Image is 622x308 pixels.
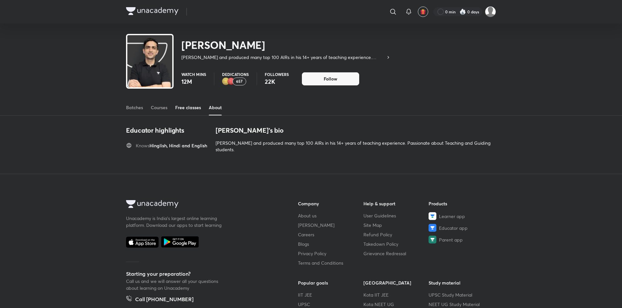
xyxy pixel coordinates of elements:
p: [PERSON_NAME] and produced many top 100 AIRs in his 14+ years of teaching experience. Passionate ... [216,140,496,153]
img: avatar [420,9,426,15]
img: educator badge1 [227,78,235,85]
img: educator badge2 [222,78,230,85]
p: [PERSON_NAME] and produced many top 100 AIRs in his 14+ years of teaching experience. Passionate ... [181,54,386,61]
span: Learner app [439,213,465,220]
p: Unacademy is India’s largest online learning platform. Download our apps to start learning [126,215,224,228]
div: About [209,104,222,111]
img: class [127,37,172,103]
a: Refund Policy [363,231,429,238]
div: Courses [151,104,167,111]
a: Careers [298,231,363,238]
span: Parent app [439,236,463,243]
p: Dedications [222,72,249,76]
a: Kota NEET UG [363,301,429,308]
a: Kota IIT JEE [363,291,429,298]
a: Company Logo [126,7,178,17]
div: Free classes [175,104,201,111]
a: Company Logo [126,200,277,210]
a: About [209,100,222,115]
a: Batches [126,100,143,115]
h2: [PERSON_NAME] [181,38,391,51]
span: Educator app [439,225,468,231]
p: Knows [136,142,149,149]
a: UPSC Study Material [429,291,494,298]
a: Parent app [429,236,494,243]
img: Company Logo [126,200,178,208]
a: [PERSON_NAME] [298,222,363,228]
p: Call us and we will answer all your questions about learning on Unacademy [126,278,224,291]
p: 657 [236,79,243,84]
h5: Call [PHONE_NUMBER] [135,295,193,304]
p: Watch mins [181,72,206,76]
a: Learner app [429,212,494,220]
h6: Hinglish, Hindi and English [136,142,207,149]
img: Learner app [429,212,436,220]
button: avatar [418,7,428,17]
a: About us [298,212,363,219]
span: Follow [324,76,337,82]
p: 22K [265,78,289,85]
a: Takedown Policy [363,241,429,247]
a: Site Map [363,222,429,228]
span: Careers [298,231,314,238]
h6: Help & support [363,200,429,207]
h6: Company [298,200,363,207]
a: Blogs [298,241,363,247]
img: Dr.Pooja Chopra [485,6,496,17]
p: 12M [181,78,206,85]
h6: Popular goals [298,279,363,286]
div: Batches [126,104,143,111]
a: Courses [151,100,167,115]
a: Call [PHONE_NUMBER] [126,295,193,304]
p: Followers [265,72,289,76]
img: streak [459,8,466,15]
h4: Educator highlights [126,126,208,135]
h5: Starting your preparation? [126,270,277,278]
h4: [PERSON_NAME] 's bio [216,126,496,135]
a: Privacy Policy [298,250,363,257]
img: Parent app [429,236,436,243]
img: Company Logo [126,7,178,15]
h6: Study material [429,279,494,286]
a: IIT JEE [298,291,363,298]
a: Educator app [429,224,494,232]
a: Terms and Conditions [298,259,363,266]
a: UPSC [298,301,363,308]
a: User Guidelines [363,212,429,219]
a: Free classes [175,100,201,115]
a: Grievance Redressal [363,250,429,257]
a: NEET UG Study Material [429,301,494,308]
img: Educator app [429,224,436,232]
h6: Products [429,200,494,207]
button: Follow [302,72,359,85]
h6: [GEOGRAPHIC_DATA] [363,279,429,286]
